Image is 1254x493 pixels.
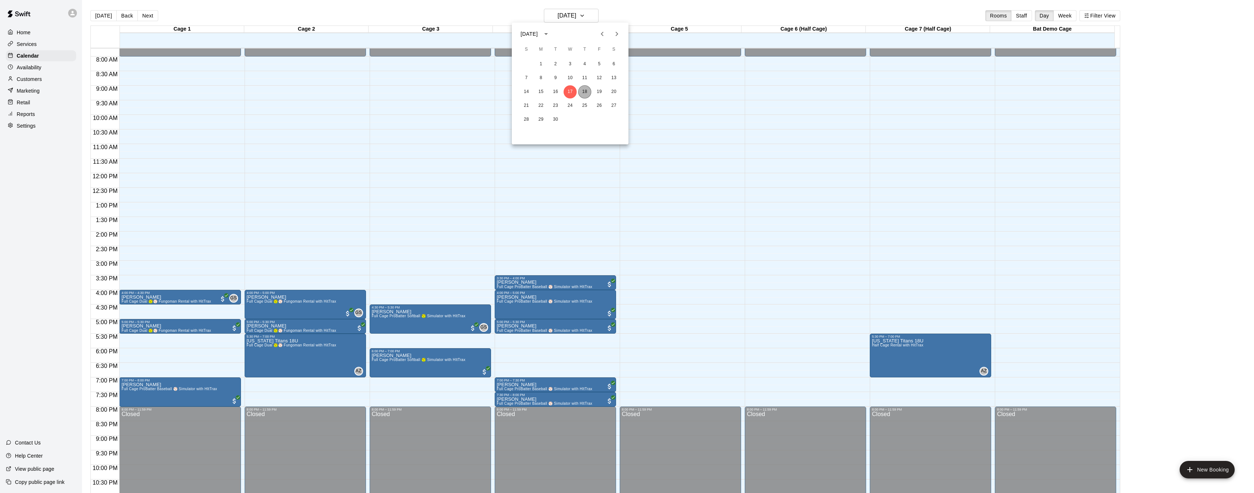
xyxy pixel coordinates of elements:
[578,99,591,112] button: 25
[607,99,620,112] button: 27
[520,99,533,112] button: 21
[607,71,620,85] button: 13
[564,99,577,112] button: 24
[593,99,606,112] button: 26
[610,27,624,41] button: Next month
[607,58,620,71] button: 6
[595,27,610,41] button: Previous month
[521,30,538,38] div: [DATE]
[564,85,577,98] button: 17
[534,113,548,126] button: 29
[549,42,562,57] span: Tuesday
[520,71,533,85] button: 7
[534,58,548,71] button: 1
[578,71,591,85] button: 11
[564,58,577,71] button: 3
[549,71,562,85] button: 9
[607,42,620,57] span: Saturday
[549,113,562,126] button: 30
[593,42,606,57] span: Friday
[578,85,591,98] button: 18
[578,58,591,71] button: 4
[578,42,591,57] span: Thursday
[520,113,533,126] button: 28
[593,85,606,98] button: 19
[534,42,548,57] span: Monday
[549,58,562,71] button: 2
[593,71,606,85] button: 12
[534,71,548,85] button: 8
[549,99,562,112] button: 23
[564,71,577,85] button: 10
[534,85,548,98] button: 15
[534,99,548,112] button: 22
[520,42,533,57] span: Sunday
[549,85,562,98] button: 16
[540,28,552,40] button: calendar view is open, switch to year view
[520,85,533,98] button: 14
[607,85,620,98] button: 20
[564,42,577,57] span: Wednesday
[593,58,606,71] button: 5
